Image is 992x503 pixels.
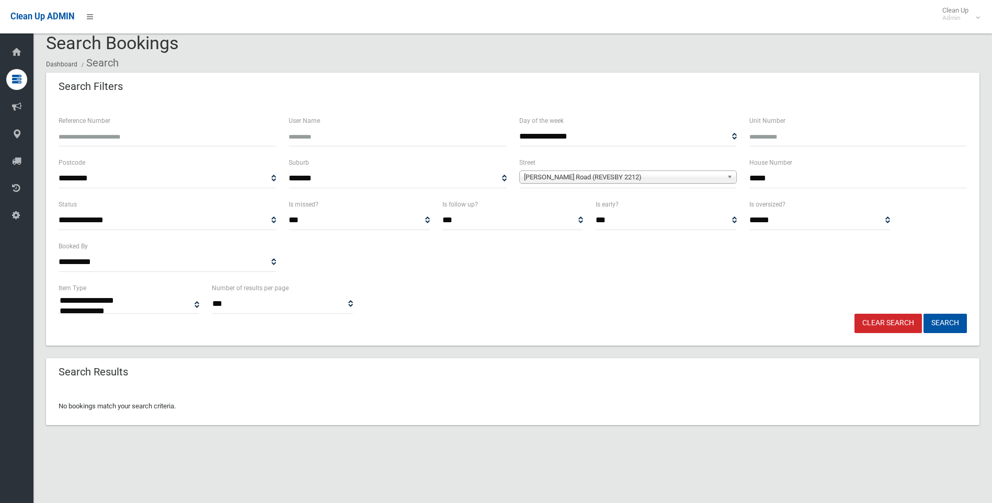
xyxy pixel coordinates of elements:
small: Admin [942,14,968,22]
div: No bookings match your search criteria. [46,387,979,425]
span: [PERSON_NAME] Road (REVESBY 2212) [524,171,723,184]
label: Booked By [59,241,88,252]
label: Reference Number [59,115,110,127]
span: Clean Up [937,6,979,22]
label: User Name [289,115,320,127]
button: Search [923,314,967,333]
label: Postcode [59,157,85,168]
span: Clean Up ADMIN [10,12,74,21]
label: Is missed? [289,199,318,210]
label: Number of results per page [212,282,289,294]
label: Is early? [596,199,619,210]
label: Suburb [289,157,309,168]
label: Item Type [59,282,86,294]
header: Search Results [46,362,141,382]
a: Clear Search [854,314,922,333]
label: Day of the week [519,115,564,127]
a: Dashboard [46,61,77,68]
label: Street [519,157,535,168]
label: Is follow up? [442,199,478,210]
header: Search Filters [46,76,135,97]
label: Status [59,199,77,210]
label: Is oversized? [749,199,785,210]
label: House Number [749,157,792,168]
label: Unit Number [749,115,785,127]
li: Search [79,53,119,73]
span: Search Bookings [46,32,179,53]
